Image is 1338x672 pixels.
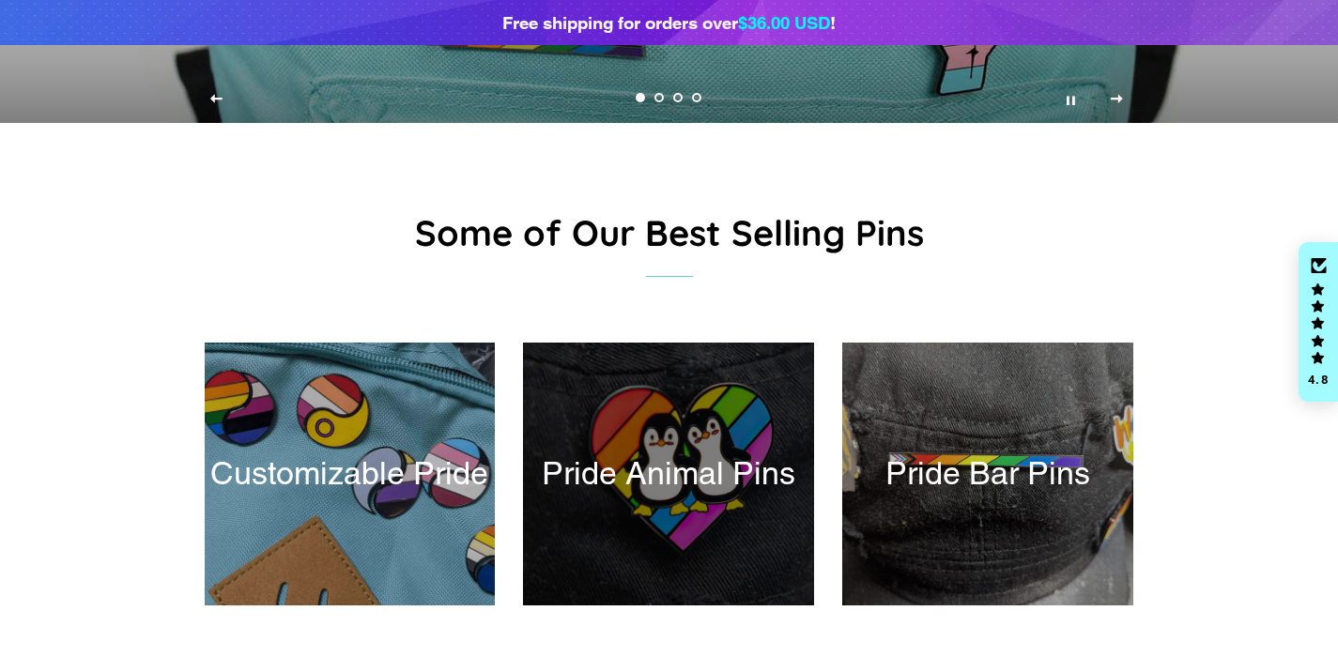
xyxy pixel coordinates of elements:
[688,89,707,108] a: Load slide 4
[205,207,1134,257] h2: Some of Our Best Selling Pins
[842,343,1133,605] a: Pride Bar Pins
[669,89,688,108] a: Load slide 3
[651,89,669,108] a: Load slide 2
[632,89,651,108] a: Slide 1, current
[1307,374,1330,386] div: 4.8
[502,9,836,36] div: Free shipping for orders over !
[192,76,239,123] button: Previous slide
[1048,76,1095,123] button: Pause slideshow
[1299,242,1338,402] div: Click to open Judge.me floating reviews tab
[738,12,830,33] span: $36.00 USD
[523,343,814,605] a: Pride Animal Pins
[1093,76,1140,123] button: Next slide
[205,343,496,605] a: Customizable Pride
